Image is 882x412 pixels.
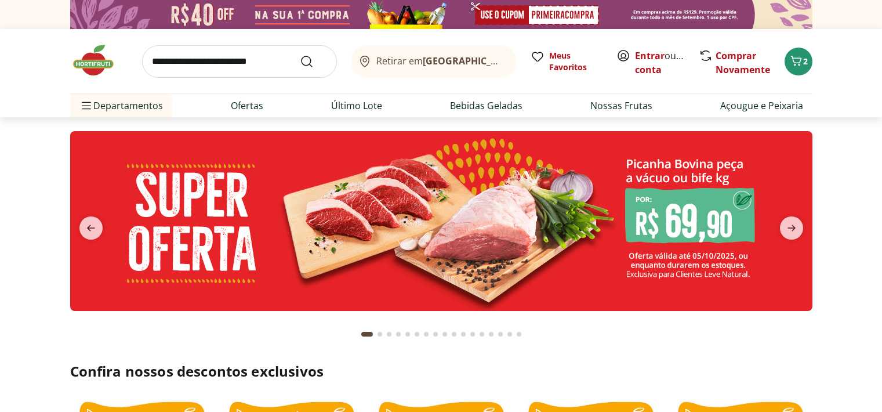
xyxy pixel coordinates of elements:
[375,320,384,348] button: Go to page 2 from fs-carousel
[440,320,449,348] button: Go to page 9 from fs-carousel
[771,216,812,240] button: next
[590,99,652,113] a: Nossas Frutas
[394,320,403,348] button: Go to page 4 from fs-carousel
[142,45,337,78] input: search
[423,55,618,67] b: [GEOGRAPHIC_DATA]/[GEOGRAPHIC_DATA]
[514,320,524,348] button: Go to page 17 from fs-carousel
[549,50,602,73] span: Meus Favoritos
[635,49,665,62] a: Entrar
[70,131,812,311] img: super oferta
[431,320,440,348] button: Go to page 8 from fs-carousel
[70,216,112,240] button: previous
[412,320,422,348] button: Go to page 6 from fs-carousel
[449,320,459,348] button: Go to page 10 from fs-carousel
[422,320,431,348] button: Go to page 7 from fs-carousel
[635,49,687,77] span: ou
[505,320,514,348] button: Go to page 16 from fs-carousel
[403,320,412,348] button: Go to page 5 from fs-carousel
[450,99,522,113] a: Bebidas Geladas
[300,55,328,68] button: Submit Search
[531,50,602,73] a: Meus Favoritos
[487,320,496,348] button: Go to page 14 from fs-carousel
[384,320,394,348] button: Go to page 3 from fs-carousel
[351,45,517,78] button: Retirar em[GEOGRAPHIC_DATA]/[GEOGRAPHIC_DATA]
[70,43,128,78] img: Hortifruti
[359,320,375,348] button: Current page from fs-carousel
[331,99,382,113] a: Último Lote
[720,99,803,113] a: Açougue e Peixaria
[79,92,93,120] button: Menu
[70,362,812,381] h2: Confira nossos descontos exclusivos
[803,56,808,67] span: 2
[231,99,263,113] a: Ofertas
[376,56,504,66] span: Retirar em
[468,320,477,348] button: Go to page 12 from fs-carousel
[785,48,812,75] button: Carrinho
[635,49,699,76] a: Criar conta
[79,92,163,120] span: Departamentos
[496,320,505,348] button: Go to page 15 from fs-carousel
[716,49,770,76] a: Comprar Novamente
[477,320,487,348] button: Go to page 13 from fs-carousel
[459,320,468,348] button: Go to page 11 from fs-carousel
